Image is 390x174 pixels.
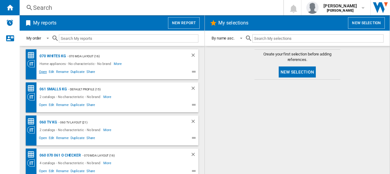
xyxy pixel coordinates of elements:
input: Search My reports [59,34,198,43]
div: Price Matrix [27,118,38,125]
button: New selection [348,17,385,29]
b: [PERSON_NAME] [327,9,354,13]
input: Search My selections [252,34,384,43]
div: - Default profile (15) [67,85,178,93]
span: Share [86,69,96,76]
div: By name asc. [212,36,235,40]
span: Edit [48,69,55,76]
span: Rename [55,69,69,76]
div: Price Matrix [27,85,38,92]
span: More [103,126,112,134]
span: Open [38,135,48,142]
span: More [114,60,123,67]
span: [PERSON_NAME] [323,3,357,9]
button: New selection [279,66,316,78]
span: Duplicate [70,135,86,142]
span: More [103,159,112,167]
span: Rename [55,135,69,142]
div: Price Matrix [27,51,38,59]
div: 2 catalogs - No characteristic - No brand [38,126,103,134]
img: profile.jpg [306,2,319,14]
span: Edit [48,102,55,109]
span: Open [38,69,48,76]
span: Share [86,135,96,142]
div: Category View [27,159,38,167]
span: More [103,93,112,100]
h2: My reports [32,17,58,29]
button: New report [168,17,200,29]
div: 060 TV KG [38,119,57,126]
div: Category View [27,126,38,134]
div: - 070 MDA layout (16) [66,52,178,60]
div: Search [33,3,267,12]
img: alerts-logo.svg [6,19,13,26]
span: Rename [55,102,69,109]
div: My order [26,36,41,40]
div: Delete [190,152,198,159]
div: Category View [27,93,38,100]
div: 2 catalogs - No characteristic - No brand [38,93,103,100]
div: Home appliances - No characteristic - No brand [38,60,114,67]
h2: My selections [217,17,250,29]
div: 060 070 061 O Checker [38,152,81,159]
div: Delete [190,119,198,126]
span: Share [86,102,96,109]
div: Delete [190,85,198,93]
span: Create your first selection before adding references. [254,51,340,62]
span: Edit [48,135,55,142]
div: 4 catalogs - No characteristic - No brand [38,159,103,167]
div: - 070 MDA layout (16) [81,152,178,159]
div: - 060 TV Layout (21) [57,119,178,126]
div: Delete [190,52,198,60]
div: 061 Smalls KG [38,85,67,93]
span: Duplicate [70,102,86,109]
span: Open [38,102,48,109]
span: Duplicate [70,69,86,76]
div: 070 Whites KG [38,52,66,60]
div: Category View [27,60,38,67]
div: Price Matrix [27,151,38,158]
